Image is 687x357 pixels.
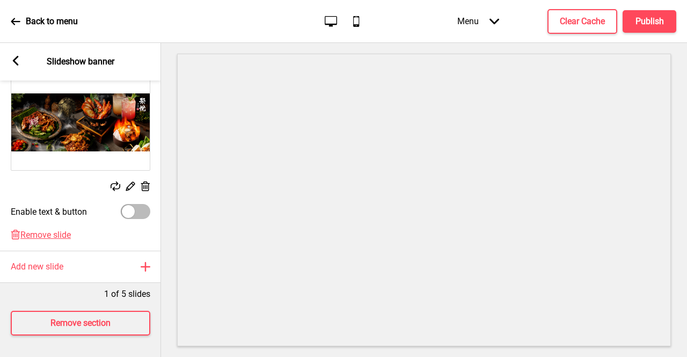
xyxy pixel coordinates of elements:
div: Menu [447,5,510,37]
span: Remove slide [20,230,71,240]
p: Back to menu [26,16,78,27]
h4: Publish [635,16,664,27]
button: Remove section [11,311,150,336]
h4: Add new slide [11,261,63,273]
button: Clear Cache [547,9,617,34]
img: Image [11,75,150,170]
p: 1 of 5 slides [104,288,150,300]
h4: Clear Cache [560,16,605,27]
a: Back to menu [11,7,78,36]
label: Enable text & button [11,207,87,217]
button: Publish [623,10,676,33]
h4: Remove section [50,317,111,329]
p: Slideshow banner [47,56,114,68]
